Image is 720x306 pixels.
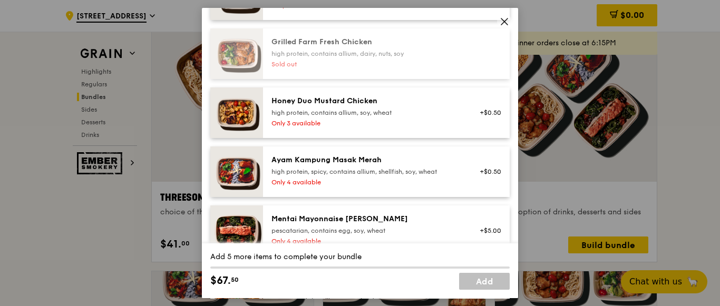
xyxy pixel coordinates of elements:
[473,167,501,176] div: +$0.50
[210,87,263,138] img: daily_normal_Honey_Duo_Mustard_Chicken__Horizontal_.jpg
[271,37,461,47] div: Grilled Farm Fresh Chicken
[459,273,510,290] a: Add
[210,252,510,262] div: Add 5 more items to complete your bundle
[473,226,501,235] div: +$5.00
[271,178,461,186] div: Only 4 available
[271,167,461,176] div: high protein, spicy, contains allium, shellfish, soy, wheat
[210,205,263,256] img: daily_normal_Mentai-Mayonnaise-Aburi-Salmon-HORZ.jpg
[271,226,461,235] div: pescatarian, contains egg, soy, wheat
[271,119,461,127] div: Only 3 available
[473,108,501,117] div: +$0.50
[210,273,231,289] span: $67.
[271,60,461,68] div: Sold out
[271,108,461,117] div: high protein, contains allium, soy, wheat
[210,28,263,79] img: daily_normal_HORZ-Grilled-Farm-Fresh-Chicken.jpg
[271,155,461,165] div: Ayam Kampung Masak Merah
[271,214,461,224] div: Mentai Mayonnaise [PERSON_NAME]
[271,50,461,58] div: high protein, contains allium, dairy, nuts, soy
[271,237,461,245] div: Only 4 available
[210,146,263,197] img: daily_normal_Ayam_Kampung_Masak_Merah_Horizontal_.jpg
[271,96,461,106] div: Honey Duo Mustard Chicken
[231,275,239,284] span: 50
